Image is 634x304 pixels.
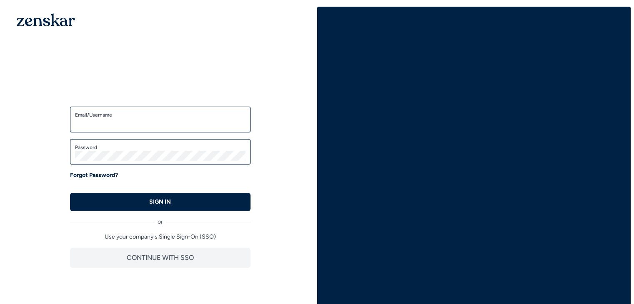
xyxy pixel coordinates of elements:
a: Forgot Password? [70,171,118,179]
div: or [70,211,251,226]
p: Use your company's Single Sign-On (SSO) [70,233,251,241]
img: 1OGAJ2xQqyY4LXKgY66KYq0eOWRCkrZdAb3gUhuVAqdWPZE9SRJmCz+oDMSn4zDLXe31Ii730ItAGKgCKgCCgCikA4Av8PJUP... [17,13,75,26]
p: SIGN IN [149,198,171,206]
label: Password [75,144,246,151]
label: Email/Username [75,112,246,118]
button: SIGN IN [70,193,251,211]
button: CONTINUE WITH SSO [70,248,251,268]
